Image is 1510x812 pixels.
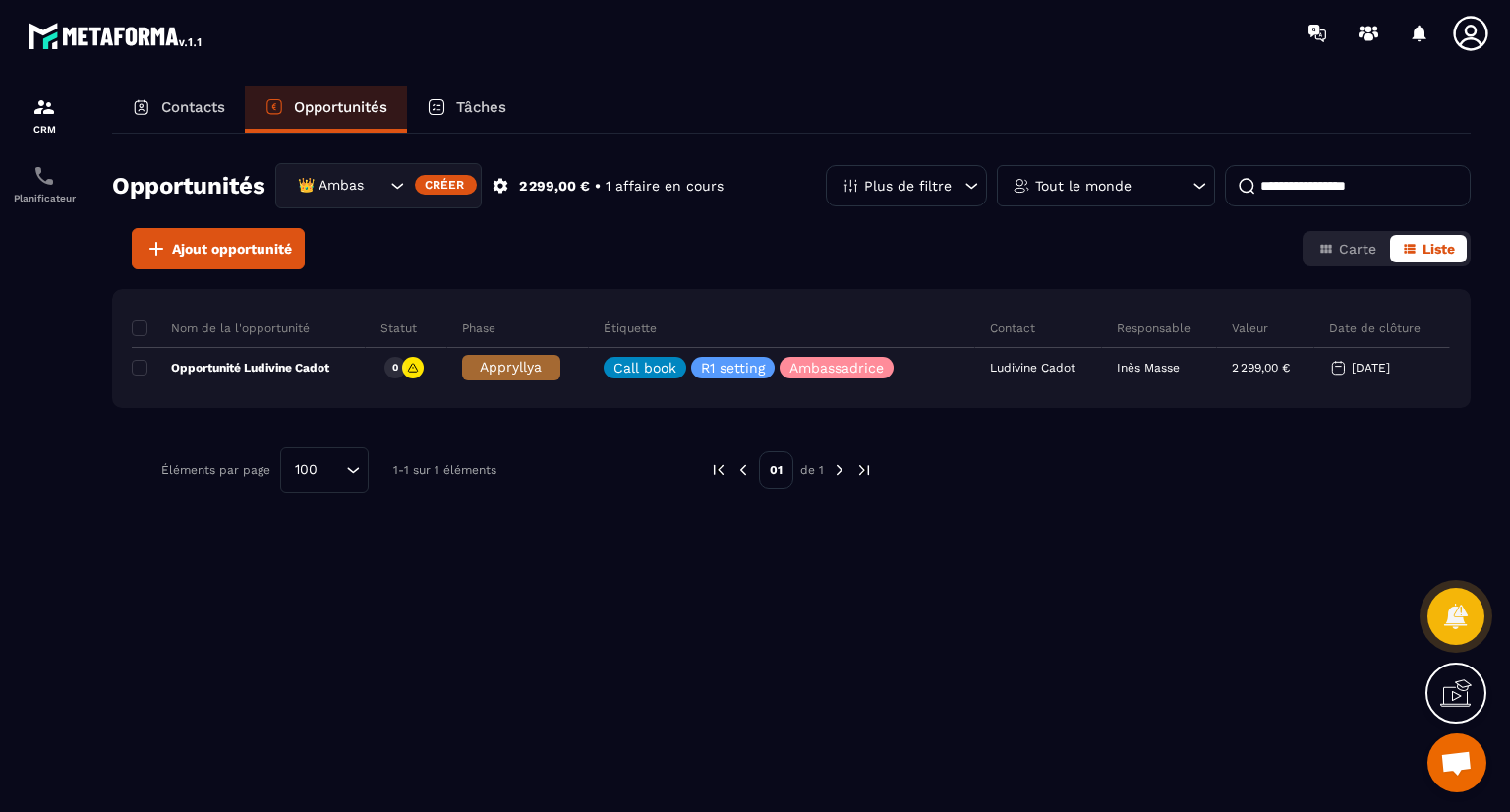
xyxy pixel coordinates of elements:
p: 1-1 sur 1 éléments [393,463,496,477]
p: Nom de la l'opportunité [132,320,310,336]
p: Phase [462,320,495,336]
span: Carte [1339,241,1376,257]
p: Ambassadrice [789,361,884,375]
p: Tout le monde [1035,179,1132,193]
img: formation [32,95,56,119]
p: Call book [613,361,676,375]
p: R1 setting [701,361,765,375]
input: Search for option [324,459,341,481]
a: formationformationCRM [5,81,84,149]
p: Date de clôture [1329,320,1421,336]
img: next [831,461,848,479]
p: Valeur [1232,320,1268,336]
img: scheduler [32,164,56,188]
p: Étiquette [604,320,657,336]
p: Planificateur [5,193,84,203]
p: 2 299,00 € [519,177,590,196]
button: Carte [1307,235,1388,262]
a: Ouvrir le chat [1427,733,1486,792]
h2: Opportunités [112,166,265,205]
span: Ajout opportunité [172,239,292,259]
span: 100 [288,459,324,481]
a: Opportunités [245,86,407,133]
p: Plus de filtre [864,179,952,193]
p: Contact [990,320,1035,336]
button: Ajout opportunité [132,228,305,269]
p: Inès Masse [1117,361,1180,375]
p: 1 affaire en cours [606,177,724,196]
a: Contacts [112,86,245,133]
span: 👑 Ambassadrices [293,175,366,197]
span: Appryllya [480,359,542,375]
p: Opportunités [294,98,387,116]
input: Search for option [366,175,385,197]
p: de 1 [800,462,824,478]
p: Éléments par page [161,463,270,477]
img: prev [710,461,727,479]
p: 2 299,00 € [1232,361,1290,375]
p: Responsable [1117,320,1191,336]
p: Tâches [456,98,506,116]
a: schedulerschedulerPlanificateur [5,149,84,218]
p: • [595,177,601,196]
img: logo [28,18,204,53]
p: Statut [380,320,417,336]
p: CRM [5,124,84,135]
img: prev [734,461,752,479]
div: Search for option [275,163,482,208]
p: Contacts [161,98,225,116]
p: 0 [392,361,398,375]
div: Search for option [280,447,369,493]
button: Liste [1390,235,1467,262]
p: 01 [759,451,793,489]
div: Créer [415,175,477,195]
p: Opportunité Ludivine Cadot [132,360,329,376]
span: Liste [1423,241,1455,257]
img: next [855,461,873,479]
a: Tâches [407,86,526,133]
p: [DATE] [1352,361,1390,375]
